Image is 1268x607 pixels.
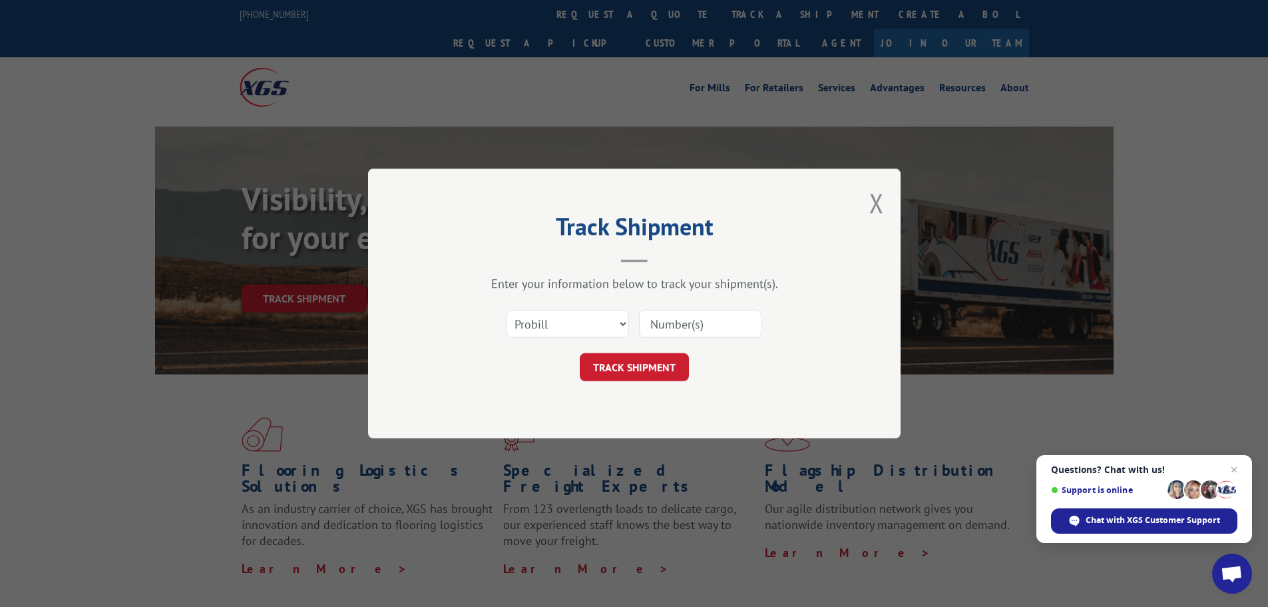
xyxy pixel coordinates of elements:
span: Close chat [1226,462,1242,478]
span: Support is online [1051,485,1163,495]
div: Open chat [1212,554,1252,594]
span: Questions? Chat with us! [1051,464,1237,475]
div: Chat with XGS Customer Support [1051,508,1237,534]
button: TRACK SHIPMENT [580,353,689,381]
h2: Track Shipment [435,217,834,243]
div: Enter your information below to track your shipment(s). [435,276,834,291]
span: Chat with XGS Customer Support [1086,514,1220,526]
button: Close modal [869,185,884,221]
input: Number(s) [639,310,761,338]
